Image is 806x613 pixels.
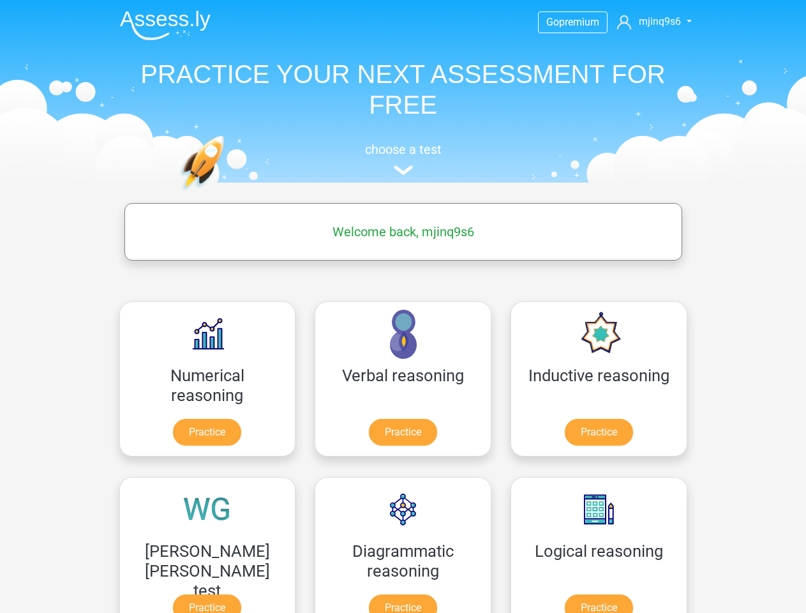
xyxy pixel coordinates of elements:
a: Practice [369,419,437,446]
h5: Welcome back, mjinq9s6 [131,224,676,239]
span: Go [546,16,559,28]
span: mjinq9s6 [639,15,681,27]
h5: choose a test [110,142,697,157]
span: premium [559,16,599,28]
h1: PRACTICE YOUR NEXT ASSESSMENT FOR FREE [110,59,697,120]
img: practice [180,135,274,251]
a: mjinq9s6 [612,14,696,29]
a: choose a test [110,142,697,176]
a: Practice [565,419,633,446]
img: Assessly [120,10,211,40]
a: Gopremium [539,13,607,31]
a: Practice [173,419,241,446]
img: assessment [394,165,413,175]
